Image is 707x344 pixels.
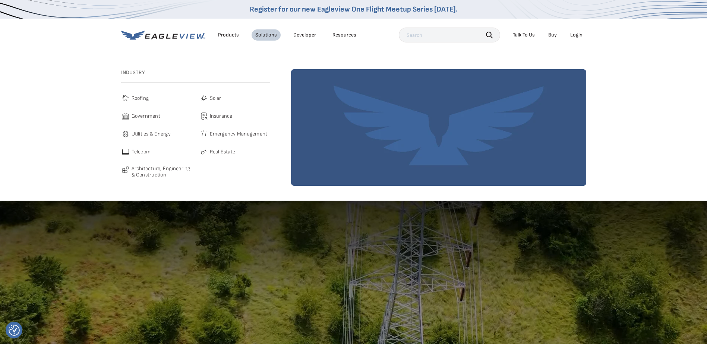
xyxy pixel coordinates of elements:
[121,69,270,76] h3: Industry
[210,94,221,103] span: Solar
[255,32,277,38] div: Solutions
[250,5,458,14] a: Register for our new Eagleview One Flight Meetup Series [DATE].
[548,32,557,38] a: Buy
[121,94,130,103] img: roofing-icon.svg
[121,147,130,156] img: telecom-icon.svg
[199,130,270,138] a: Emergency Management
[513,32,535,38] div: Talk To Us
[132,130,171,138] span: Utilities & Energy
[132,165,192,178] span: Architecture, Engineering & Construction
[332,32,356,38] div: Resources
[121,130,130,138] img: utilities-icon.svg
[218,32,239,38] div: Products
[570,32,583,38] div: Login
[291,69,586,186] img: solutions-default-image-1.webp
[121,165,130,174] img: architecture-icon.svg
[199,130,208,138] img: emergency-icon.svg
[293,32,316,38] a: Developer
[121,112,130,121] img: government-icon.svg
[210,130,268,138] span: Emergency Management
[121,165,192,178] a: Architecture, Engineering & Construction
[132,94,149,103] span: Roofing
[210,112,233,121] span: Insurance
[210,147,236,156] span: Real Estate
[199,147,208,156] img: real-estate-icon.svg
[199,112,270,121] a: Insurance
[199,147,270,156] a: Real Estate
[132,147,151,156] span: Telecom
[9,325,20,336] img: Revisit consent button
[132,112,160,121] span: Government
[399,28,500,42] input: Search
[9,325,20,336] button: Consent Preferences
[199,112,208,121] img: insurance-icon.svg
[121,112,192,121] a: Government
[121,94,192,103] a: Roofing
[121,147,192,156] a: Telecom
[199,94,208,103] img: solar-icon.svg
[121,130,192,138] a: Utilities & Energy
[199,94,270,103] a: Solar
